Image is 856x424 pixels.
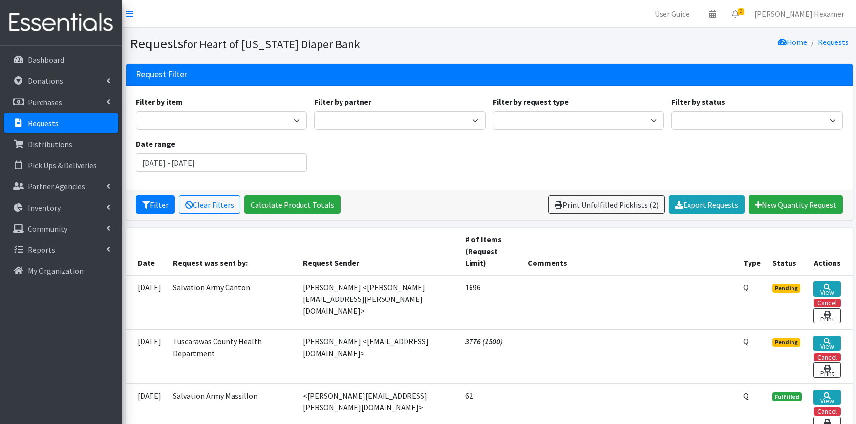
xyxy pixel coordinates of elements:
[297,228,460,275] th: Request Sender
[813,336,841,351] a: View
[167,275,297,330] td: Salvation Army Canton
[297,329,460,383] td: [PERSON_NAME] <[EMAIL_ADDRESS][DOMAIN_NAME]>
[813,362,841,378] a: Print
[778,37,807,47] a: Home
[749,195,843,214] a: New Quantity Request
[183,37,360,51] small: for Heart of [US_STATE] Diaper Bank
[767,228,808,275] th: Status
[136,195,175,214] button: Filter
[647,4,698,23] a: User Guide
[28,118,59,128] p: Requests
[136,96,183,107] label: Filter by item
[167,329,297,383] td: Tuscarawas County Health Department
[743,391,749,401] abbr: Quantity
[743,337,749,346] abbr: Quantity
[126,228,167,275] th: Date
[130,35,486,52] h1: Requests
[28,266,84,276] p: My Organization
[743,282,749,292] abbr: Quantity
[4,261,118,280] a: My Organization
[724,4,747,23] a: 2
[179,195,240,214] a: Clear Filters
[814,353,841,361] button: Cancel
[4,6,118,39] img: HumanEssentials
[126,275,167,330] td: [DATE]
[244,195,341,214] a: Calculate Product Totals
[814,299,841,307] button: Cancel
[4,155,118,175] a: Pick Ups & Deliveries
[28,203,61,212] p: Inventory
[459,275,522,330] td: 1696
[813,390,841,405] a: View
[28,139,72,149] p: Distributions
[136,138,175,149] label: Date range
[28,97,62,107] p: Purchases
[772,392,802,401] span: Fulfilled
[28,245,55,254] p: Reports
[738,8,744,15] span: 2
[813,308,841,323] a: Print
[671,96,725,107] label: Filter by status
[28,55,64,64] p: Dashboard
[297,275,460,330] td: [PERSON_NAME] <[PERSON_NAME][EMAIL_ADDRESS][PERSON_NAME][DOMAIN_NAME]>
[737,228,767,275] th: Type
[4,113,118,133] a: Requests
[808,228,853,275] th: Actions
[4,134,118,154] a: Distributions
[459,329,522,383] td: 3776 (1500)
[548,195,665,214] a: Print Unfulfilled Picklists (2)
[459,228,522,275] th: # of Items (Request Limit)
[522,228,737,275] th: Comments
[4,240,118,259] a: Reports
[314,96,371,107] label: Filter by partner
[4,50,118,69] a: Dashboard
[28,160,97,170] p: Pick Ups & Deliveries
[813,281,841,297] a: View
[4,198,118,217] a: Inventory
[747,4,852,23] a: [PERSON_NAME] Hexamer
[4,92,118,112] a: Purchases
[4,71,118,90] a: Donations
[167,228,297,275] th: Request was sent by:
[136,69,187,80] h3: Request Filter
[28,181,85,191] p: Partner Agencies
[126,329,167,383] td: [DATE]
[4,219,118,238] a: Community
[136,153,307,172] input: January 1, 2011 - December 31, 2011
[4,176,118,196] a: Partner Agencies
[493,96,569,107] label: Filter by request type
[818,37,849,47] a: Requests
[814,407,841,416] button: Cancel
[772,338,800,347] span: Pending
[669,195,745,214] a: Export Requests
[772,284,800,293] span: Pending
[28,224,67,233] p: Community
[28,76,63,85] p: Donations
